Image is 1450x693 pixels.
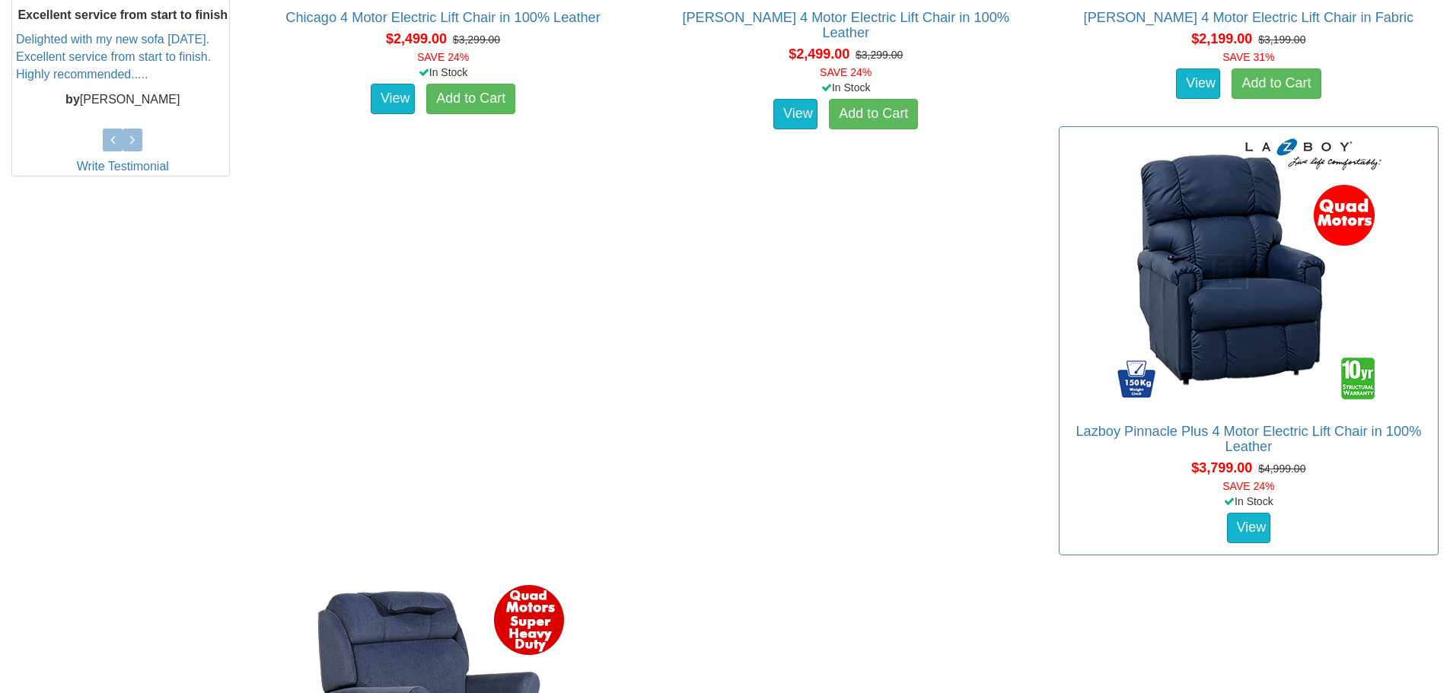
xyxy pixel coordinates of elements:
div: In Stock [653,80,1039,95]
div: In Stock [1056,494,1442,509]
a: [PERSON_NAME] 4 Motor Electric Lift Chair in 100% Leather [682,10,1009,40]
del: $3,199.00 [1258,33,1305,46]
b: by [65,93,80,106]
span: $2,199.00 [1191,31,1252,46]
font: SAVE 31% [1222,51,1274,63]
font: SAVE 24% [820,66,872,78]
img: Lazboy Pinnacle Plus 4 Motor Electric Lift Chair in 100% Leather [1111,135,1385,408]
a: Add to Cart [426,84,515,114]
a: View [773,99,817,129]
span: $3,799.00 [1191,460,1252,475]
a: View [1227,513,1271,543]
span: $2,499.00 [789,46,849,62]
del: $3,299.00 [856,49,903,61]
a: Lazboy Pinnacle Plus 4 Motor Electric Lift Chair in 100% Leather [1076,424,1421,454]
a: Add to Cart [1232,68,1321,99]
a: Write Testimonial [77,160,169,173]
p: [PERSON_NAME] [16,91,229,109]
b: Excellent service from start to finish [18,8,228,21]
a: [PERSON_NAME] 4 Motor Electric Lift Chair in Fabric [1084,10,1414,25]
font: SAVE 24% [417,51,469,63]
a: Add to Cart [829,99,918,129]
del: $4,999.00 [1258,463,1305,475]
a: View [371,84,415,114]
font: SAVE 24% [1222,480,1274,492]
div: In Stock [250,65,636,80]
a: Chicago 4 Motor Electric Lift Chair in 100% Leather [285,10,600,25]
a: Delighted with my new sofa [DATE]. Excellent service from start to finish. Highly recommended..... [16,33,211,81]
del: $3,299.00 [453,33,500,46]
a: View [1176,68,1220,99]
span: $2,499.00 [386,31,447,46]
